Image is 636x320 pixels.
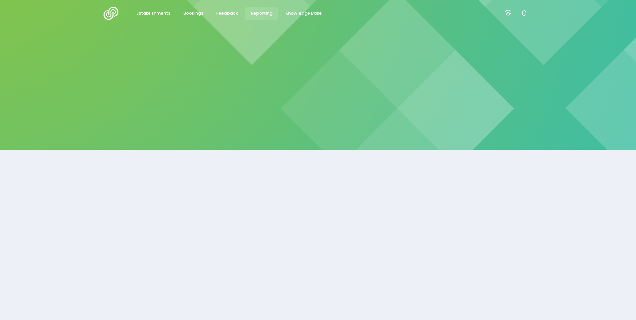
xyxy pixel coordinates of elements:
[245,7,278,20] a: Reporting
[251,10,272,17] span: Reporting
[103,7,122,20] img: Logo
[178,7,209,20] a: Bookings
[131,7,176,20] a: Establishments
[136,10,170,17] span: Establishments
[211,7,243,20] a: Feedback
[183,10,203,17] span: Bookings
[280,7,327,20] a: Knowledge Base
[285,10,322,17] span: Knowledge Base
[216,10,238,17] span: Feedback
